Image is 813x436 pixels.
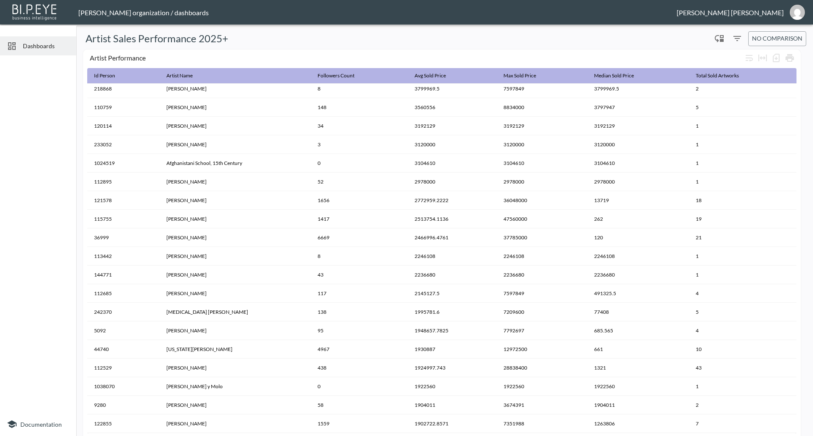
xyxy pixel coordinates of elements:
th: 3120000 [587,135,689,154]
button: jessica@mutualart.com [784,2,811,22]
th: 438 [311,359,408,377]
th: 2978000 [587,173,689,191]
div: Total Sold Artworks [696,71,739,81]
th: 1904011 [587,396,689,414]
th: 4 [689,321,796,340]
th: 2 [689,80,796,98]
th: 36048000 [497,191,587,210]
th: 3104610 [497,154,587,173]
th: 112895 [87,173,160,191]
div: Max Sold Price [503,71,536,81]
th: 1930887 [408,340,496,359]
th: 112685 [87,284,160,303]
th: 3674391 [497,396,587,414]
th: 9280 [87,396,160,414]
th: 2246108 [587,247,689,266]
div: Print [783,51,796,65]
th: 3192129 [497,117,587,135]
th: 36999 [87,228,160,247]
div: Enable/disable chart dragging [713,32,726,45]
th: 6669 [311,228,408,247]
th: 1922560 [587,377,689,396]
div: Artist Performance [90,54,742,62]
th: 0 [311,154,408,173]
th: 8 [311,247,408,266]
span: Total Sold Artworks [696,71,750,81]
th: 3799969.5 [408,80,496,98]
th: 1038070 [87,377,160,396]
th: Bernardino de' Conti [160,135,311,154]
th: 218868 [87,80,160,98]
th: 2978000 [408,173,496,191]
th: 110759 [87,98,160,117]
th: Jan Davidsz. de Heem [160,98,311,117]
th: 262 [587,210,689,228]
th: 1263806 [587,414,689,433]
th: 1948657.7825 [408,321,496,340]
th: 138 [311,303,408,321]
th: 1 [689,154,796,173]
button: No comparison [748,31,806,46]
th: 7 [689,414,796,433]
th: 1 [689,266,796,284]
div: Median Sold Price [594,71,634,81]
th: 5 [689,98,796,117]
th: 7209600 [497,303,587,321]
th: 8 [311,80,408,98]
th: Mark Rothko [160,228,311,247]
th: 10 [689,340,796,359]
th: 5 [689,303,796,321]
th: Fernando Zóbel [160,359,311,377]
th: Giuseppe Castiglione [160,284,311,303]
div: Wrap text [742,51,756,65]
th: 1922560 [497,377,587,396]
th: 3799969.5 [587,80,689,98]
th: 4967 [311,340,408,359]
th: 148 [311,98,408,117]
th: Lorenzo di Credi [160,396,311,414]
th: 3 [311,135,408,154]
th: 1 [689,135,796,154]
div: Number of rows selected for download: 6854 [769,51,783,65]
span: Dashboards [23,41,69,50]
th: 95 [311,321,408,340]
th: 144771 [87,266,160,284]
th: Vicente Manansala [160,191,311,210]
th: 1 [689,377,796,396]
th: 3192129 [408,117,496,135]
span: Median Sold Price [594,71,645,81]
th: Xiao Yuncong [160,247,311,266]
th: 43 [689,359,796,377]
th: Jin Tingbiao [160,80,311,98]
th: 18 [689,191,796,210]
th: 43 [311,266,408,284]
th: 7597849 [497,284,587,303]
th: 120 [587,228,689,247]
th: 4 [689,284,796,303]
th: 0 [311,377,408,396]
span: Documentation [20,421,62,428]
span: Followers Count [318,71,365,81]
th: 77408 [587,303,689,321]
th: 2 [689,396,796,414]
th: 3797947 [587,98,689,117]
th: Zhao Bandi [160,117,311,135]
th: Afghanistani School, 15th Century [160,154,311,173]
th: 242370 [87,303,160,321]
th: 1 [689,173,796,191]
th: 661 [587,340,689,359]
div: Avg Sold Price [415,71,446,81]
a: Documentation [7,419,69,429]
th: 2772959.2222 [408,191,496,210]
th: 491325.5 [587,284,689,303]
th: 120114 [87,117,160,135]
th: 47560000 [497,210,587,228]
th: 3104610 [408,154,496,173]
th: 2236680 [408,266,496,284]
th: 1417 [311,210,408,228]
button: Filters [730,32,744,45]
th: 21 [689,228,796,247]
th: 34 [311,117,408,135]
th: 44740 [87,340,160,359]
div: Id Person [94,71,115,81]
